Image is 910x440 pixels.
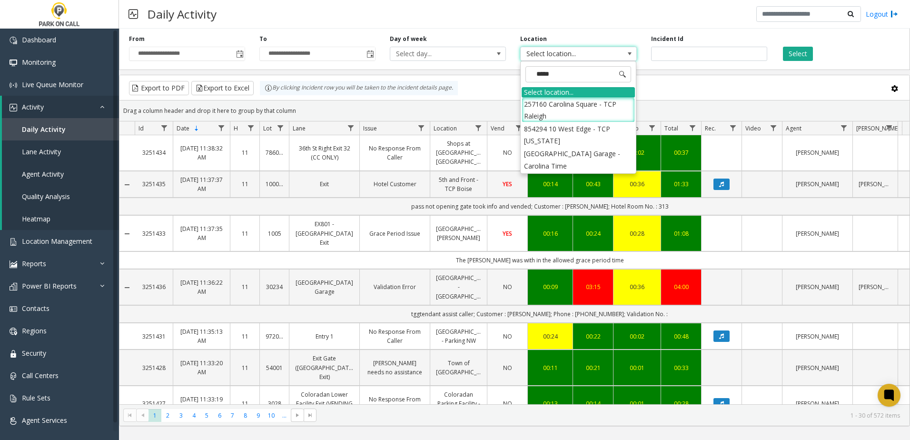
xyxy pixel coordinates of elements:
[520,35,547,43] label: Location
[10,37,17,44] img: 'icon'
[265,84,272,92] img: infoIcon.svg
[266,363,283,372] a: 54001
[129,35,145,43] label: From
[161,409,174,422] span: Page 2
[263,124,272,132] span: Lot
[10,81,17,89] img: 'icon'
[859,180,892,189] a: [PERSON_NAME]
[193,125,200,132] span: Sortable
[534,363,567,372] a: 00:11
[119,284,135,291] a: Collapse Details
[245,121,257,134] a: H Filter Menu
[294,411,301,419] span: Go to the next page
[236,363,254,372] a: 11
[366,395,424,413] a: No Response From Caller
[436,139,481,167] a: Shops at [GEOGRAPHIC_DATA] [GEOGRAPHIC_DATA]
[2,140,119,163] a: Lane Activity
[534,332,567,341] a: 00:24
[2,163,119,185] a: Agent Activity
[436,175,481,193] a: 5th and Front - TCP Boise
[266,229,283,238] a: 1005
[390,47,483,60] span: Select day...
[293,124,306,132] span: Lane
[436,327,481,345] a: [GEOGRAPHIC_DATA] - Parking NW
[619,229,655,238] a: 00:28
[667,282,695,291] a: 04:00
[579,363,607,372] div: 00:21
[10,104,17,111] img: 'icon'
[493,399,522,408] a: NO
[10,238,17,246] img: 'icon'
[651,35,683,43] label: Incident Id
[491,124,504,132] span: Vend
[503,332,512,340] span: NO
[503,180,512,188] span: YES
[619,332,655,341] a: 00:02
[522,98,635,122] li: 257160 Carolina Square - TCP Raleigh
[22,416,67,425] span: Agent Services
[503,230,512,238] span: YES
[10,305,17,313] img: 'icon'
[883,121,896,134] a: Parker Filter Menu
[266,148,283,157] a: 786001
[291,409,304,422] span: Go to the next page
[295,220,354,247] a: EX801 - [GEOGRAPHIC_DATA] Exit
[705,124,716,132] span: Rec.
[140,180,167,189] a: 3251435
[179,395,224,413] a: [DATE] 11:33:19 AM
[2,118,119,140] a: Daily Activity
[838,121,851,134] a: Agent Filter Menu
[10,417,17,425] img: 'icon'
[534,399,567,408] a: 00:13
[140,332,167,341] a: 3251431
[119,230,135,238] a: Collapse Details
[140,363,167,372] a: 3251428
[10,260,17,268] img: 'icon'
[727,121,740,134] a: Rec. Filter Menu
[295,390,354,418] a: Coloradan Lower Facility Exit (VENDING OK)
[22,214,50,223] span: Heatmap
[10,59,17,67] img: 'icon'
[138,124,144,132] span: Id
[667,148,695,157] a: 00:37
[10,328,17,335] img: 'icon'
[579,229,607,238] div: 00:24
[2,96,119,118] a: Activity
[22,281,77,290] span: Power BI Reports
[234,124,238,132] span: H
[295,144,354,162] a: 36th St Right Exit 32 (CC ONLY)
[522,147,635,172] li: [GEOGRAPHIC_DATA] Garage - Carolina Time
[493,229,522,238] a: YES
[619,399,655,408] div: 00:01
[513,121,525,134] a: Vend Filter Menu
[415,121,428,134] a: Issue Filter Menu
[667,399,695,408] a: 00:28
[579,399,607,408] div: 00:14
[295,180,354,189] a: Exit
[788,399,847,408] a: [PERSON_NAME]
[503,400,512,408] span: NO
[619,282,655,291] div: 00:36
[788,332,847,341] a: [PERSON_NAME]
[619,148,655,157] a: 00:02
[783,47,813,61] button: Select
[265,409,278,422] span: Page 10
[534,180,567,189] div: 00:14
[252,409,265,422] span: Page 9
[434,124,457,132] span: Location
[295,354,354,381] a: Exit Gate ([GEOGRAPHIC_DATA] Exit)
[259,35,267,43] label: To
[22,170,64,179] span: Agent Activity
[366,282,424,291] a: Validation Error
[619,363,655,372] div: 00:01
[140,229,167,238] a: 3251433
[786,124,801,132] span: Agent
[345,121,357,134] a: Lane Filter Menu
